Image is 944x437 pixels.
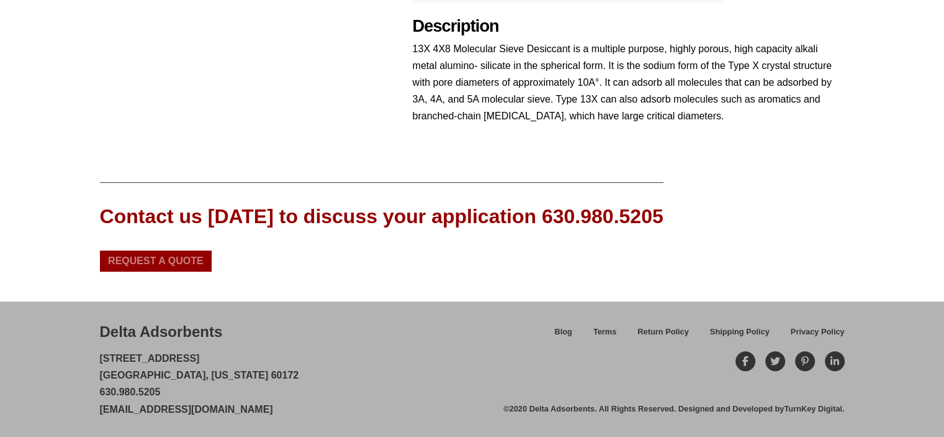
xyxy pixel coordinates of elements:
[100,251,212,272] a: Request a Quote
[784,404,842,413] a: TurnKey Digital
[100,203,663,231] div: Contact us [DATE] to discuss your application 630.980.5205
[100,404,273,415] a: [EMAIL_ADDRESS][DOMAIN_NAME]
[108,256,204,266] span: Request a Quote
[583,325,627,347] a: Terms
[544,325,582,347] a: Blog
[791,328,845,336] span: Privacy Policy
[554,328,572,336] span: Blog
[413,40,845,125] p: 13X 4X8 Molecular Sieve Desiccant is a multiple purpose, highly porous, high capacity alkali meta...
[100,321,223,343] div: Delta Adsorbents
[780,325,845,347] a: Privacy Policy
[100,350,299,418] p: [STREET_ADDRESS] [GEOGRAPHIC_DATA], [US_STATE] 60172 630.980.5205
[413,16,845,37] h2: Description
[710,328,770,336] span: Shipping Policy
[503,403,844,415] div: ©2020 Delta Adsorbents. All Rights Reserved. Designed and Developed by .
[627,325,699,347] a: Return Policy
[637,328,689,336] span: Return Policy
[593,328,616,336] span: Terms
[699,325,780,347] a: Shipping Policy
